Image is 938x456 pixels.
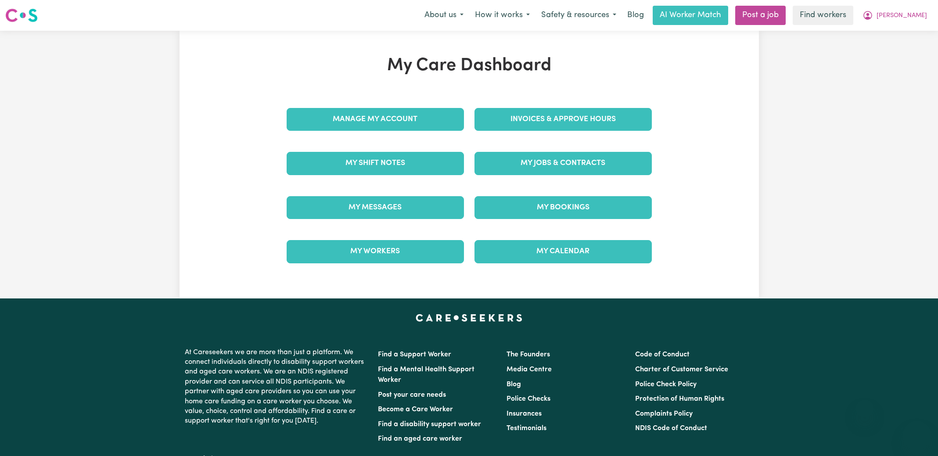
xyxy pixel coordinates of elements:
[653,6,728,25] a: AI Worker Match
[378,391,446,399] a: Post your care needs
[287,152,464,175] a: My Shift Notes
[856,400,873,417] iframe: Close message
[507,351,550,358] a: The Founders
[5,5,38,25] a: Careseekers logo
[507,395,550,402] a: Police Checks
[378,421,481,428] a: Find a disability support worker
[877,11,927,21] span: [PERSON_NAME]
[287,108,464,131] a: Manage My Account
[635,425,707,432] a: NDIS Code of Conduct
[635,395,724,402] a: Protection of Human Rights
[635,381,697,388] a: Police Check Policy
[287,240,464,263] a: My Workers
[857,6,933,25] button: My Account
[281,55,657,76] h1: My Care Dashboard
[416,314,522,321] a: Careseekers home page
[378,351,451,358] a: Find a Support Worker
[622,6,649,25] a: Blog
[507,366,552,373] a: Media Centre
[507,425,546,432] a: Testimonials
[185,344,367,430] p: At Careseekers we are more than just a platform. We connect individuals directly to disability su...
[378,406,453,413] a: Become a Care Worker
[635,410,693,417] a: Complaints Policy
[419,6,469,25] button: About us
[635,366,728,373] a: Charter of Customer Service
[507,381,521,388] a: Blog
[793,6,853,25] a: Find workers
[287,196,464,219] a: My Messages
[903,421,931,449] iframe: Button to launch messaging window
[5,7,38,23] img: Careseekers logo
[469,6,535,25] button: How it works
[474,108,652,131] a: Invoices & Approve Hours
[735,6,786,25] a: Post a job
[635,351,690,358] a: Code of Conduct
[474,196,652,219] a: My Bookings
[535,6,622,25] button: Safety & resources
[378,435,462,442] a: Find an aged care worker
[507,410,542,417] a: Insurances
[474,152,652,175] a: My Jobs & Contracts
[378,366,474,384] a: Find a Mental Health Support Worker
[474,240,652,263] a: My Calendar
